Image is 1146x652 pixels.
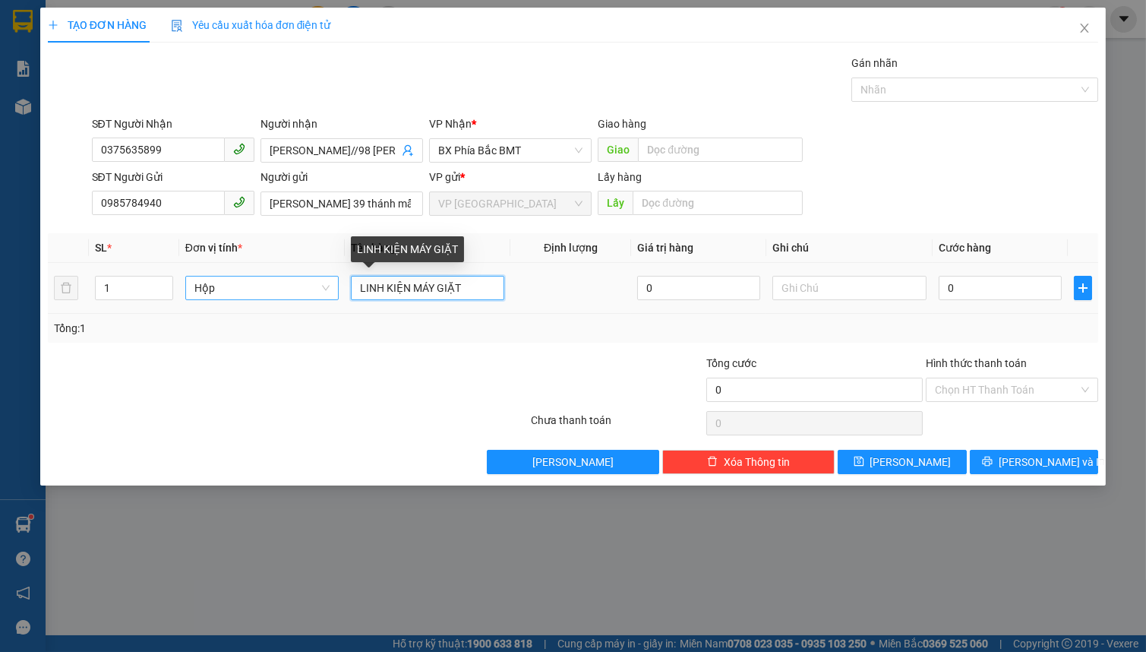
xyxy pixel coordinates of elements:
span: [PERSON_NAME] [870,454,952,470]
span: printer [982,456,993,468]
span: delete [707,456,718,468]
span: Tổng cước [706,357,756,369]
div: BX Phía Bắc BMT [178,13,301,49]
span: Hộp [194,277,330,299]
span: phone [233,196,245,208]
button: deleteXóa Thông tin [662,450,835,474]
span: Nhận: [178,14,215,30]
div: LINH KIỆN MÁY GIẶT [351,236,464,262]
div: Chưa thanh toán [529,412,705,438]
span: close [1078,22,1091,34]
div: SĐT Người Gửi [92,169,254,185]
input: 0 [637,276,761,300]
span: Yêu cầu xuất hóa đơn điện tử [171,19,331,31]
input: Dọc đường [638,138,803,162]
div: Người gửi [260,169,423,185]
span: BX Phía Bắc BMT [438,139,582,162]
span: Giao [598,138,638,162]
div: HẢI [178,49,301,68]
input: VD: Bàn, Ghế [351,276,504,300]
input: Ghi Chú [772,276,926,300]
img: icon [171,20,183,32]
button: Close [1063,8,1106,50]
span: Gửi: [13,14,36,30]
div: VP [GEOGRAPHIC_DATA] [13,13,168,49]
span: TẠO ĐƠN HÀNG [48,19,147,31]
button: delete [54,276,78,300]
span: DĐ: [178,97,200,113]
span: VP Đà Lạt [438,192,582,215]
span: Cước hàng [939,242,991,254]
button: plus [1074,276,1092,300]
div: SĐT Người Nhận [92,116,254,132]
span: [PERSON_NAME] [532,454,614,470]
label: Hình thức thanh toán [926,357,1027,369]
input: Dọc đường [633,191,803,215]
div: [PERSON_NAME]///70 [PERSON_NAME] [13,49,168,86]
div: VP gửi [429,169,592,185]
div: Tổng: 1 [54,320,444,337]
span: Định lượng [544,242,598,254]
th: Ghi chú [766,233,932,263]
span: Giá trị hàng [637,242,693,254]
span: phone [233,143,245,155]
span: Lấy hàng [598,171,642,183]
span: SL [95,242,107,254]
span: Lấy [598,191,633,215]
span: Đơn vị tính [185,242,242,254]
span: user-add [402,144,414,157]
span: VP Nhận [429,118,472,130]
span: save [854,456,864,468]
div: 0385307553 [13,86,168,107]
span: Giao hàng [598,118,646,130]
button: printer[PERSON_NAME] và In [970,450,1098,474]
button: save[PERSON_NAME] [838,450,966,474]
span: plus [48,20,58,30]
label: Gán nhãn [851,57,898,69]
div: Người nhận [260,116,423,132]
span: Xóa Thông tin [724,454,790,470]
span: plus [1075,282,1091,294]
span: [PERSON_NAME] và In [999,454,1105,470]
button: [PERSON_NAME] [487,450,659,474]
div: 0336943255 [178,68,301,89]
